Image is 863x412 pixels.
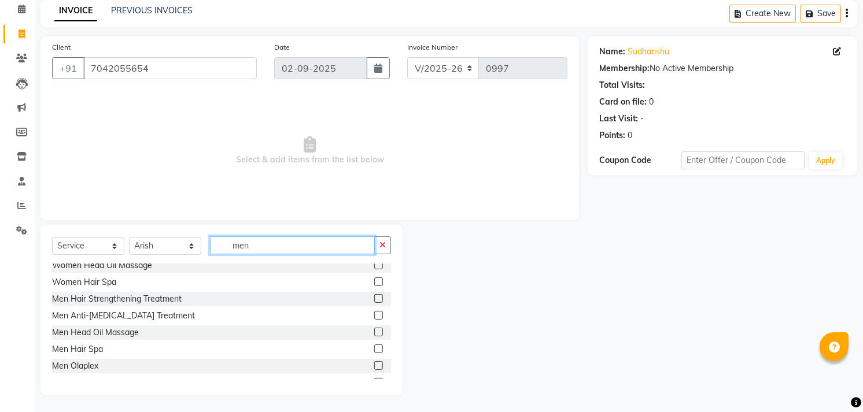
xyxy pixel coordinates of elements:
[52,377,157,389] div: Women Kanpeki Labs Facial
[52,310,195,322] div: Men Anti-[MEDICAL_DATA] Treatment
[52,293,182,305] div: Men Hair Strengthening Treatment
[640,113,644,125] div: -
[52,42,71,53] label: Client
[599,129,625,142] div: Points:
[52,93,567,209] span: Select & add items from the list below
[52,57,84,79] button: +91
[83,57,257,79] input: Search by Name/Mobile/Email/Code
[599,62,650,75] div: Membership:
[599,46,625,58] div: Name:
[54,1,97,21] a: INVOICE
[729,5,796,23] button: Create New
[52,259,152,272] div: Women Head Oil Massage
[628,129,632,142] div: 0
[599,62,846,75] div: No Active Membership
[274,42,290,53] label: Date
[111,5,193,16] a: PREVIOUS INVOICES
[599,96,647,108] div: Card on file:
[628,46,669,58] a: Sudhanshu
[809,152,842,169] button: Apply
[681,151,805,169] input: Enter Offer / Coupon Code
[599,79,645,91] div: Total Visits:
[52,326,139,339] div: Men Head Oil Massage
[801,5,841,23] button: Save
[52,276,116,288] div: Women Hair Spa
[599,113,638,125] div: Last Visit:
[52,343,103,355] div: Men Hair Spa
[210,236,375,254] input: Search or Scan
[52,360,98,372] div: Men Olaplex
[407,42,458,53] label: Invoice Number
[649,96,654,108] div: 0
[599,154,681,166] div: Coupon Code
